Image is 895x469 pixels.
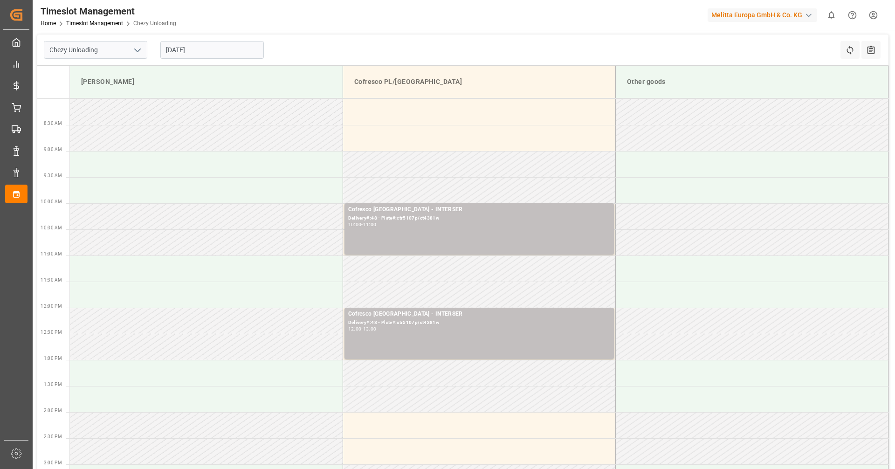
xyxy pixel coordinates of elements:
[361,222,363,227] div: -
[44,460,62,465] span: 3:00 PM
[77,73,335,90] div: [PERSON_NAME]
[348,310,610,319] div: Cofresco [GEOGRAPHIC_DATA] - INTERSER
[842,5,863,26] button: Help Center
[160,41,264,59] input: DD-MM-YYYY
[821,5,842,26] button: show 0 new notifications
[708,6,821,24] button: Melitta Europa GmbH & Co. KG
[351,73,608,90] div: Cofresco PL/[GEOGRAPHIC_DATA]
[348,205,610,214] div: Cofresco [GEOGRAPHIC_DATA] - INTERSER
[44,173,62,178] span: 9:30 AM
[41,330,62,335] span: 12:30 PM
[44,121,62,126] span: 8:30 AM
[41,251,62,256] span: 11:00 AM
[348,327,362,331] div: 12:00
[348,222,362,227] div: 10:00
[44,382,62,387] span: 1:30 PM
[44,434,62,439] span: 2:30 PM
[348,214,610,222] div: Delivery#:48 - Plate#:ctr5107p/ct4381w
[44,147,62,152] span: 9:00 AM
[44,41,147,59] input: Type to search/select
[130,43,144,57] button: open menu
[623,73,881,90] div: Other goods
[66,20,123,27] a: Timeslot Management
[44,356,62,361] span: 1:00 PM
[44,408,62,413] span: 2:00 PM
[41,199,62,204] span: 10:00 AM
[348,319,610,327] div: Delivery#:48 - Plate#:ctr5107p/ct4381w
[41,303,62,309] span: 12:00 PM
[363,327,377,331] div: 13:00
[361,327,363,331] div: -
[708,8,817,22] div: Melitta Europa GmbH & Co. KG
[41,277,62,283] span: 11:30 AM
[41,4,176,18] div: Timeslot Management
[41,20,56,27] a: Home
[363,222,377,227] div: 11:00
[41,225,62,230] span: 10:30 AM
